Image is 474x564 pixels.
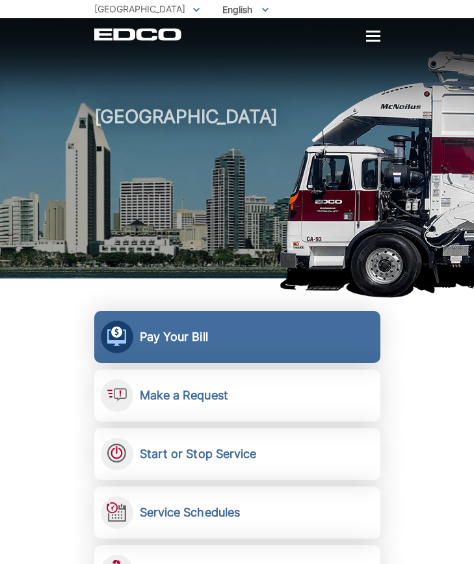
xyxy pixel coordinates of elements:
a: Service Schedules [94,487,380,539]
h1: [GEOGRAPHIC_DATA] [94,107,380,282]
a: Make a Request [94,369,380,422]
span: [GEOGRAPHIC_DATA] [94,3,185,14]
h2: Service Schedules [140,505,241,520]
h2: Make a Request [140,388,228,403]
a: Pay Your Bill [94,311,380,363]
h2: Start or Stop Service [140,447,257,461]
a: EDCD logo. Return to the homepage. [94,28,181,41]
h2: Pay Your Bill [140,330,208,344]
